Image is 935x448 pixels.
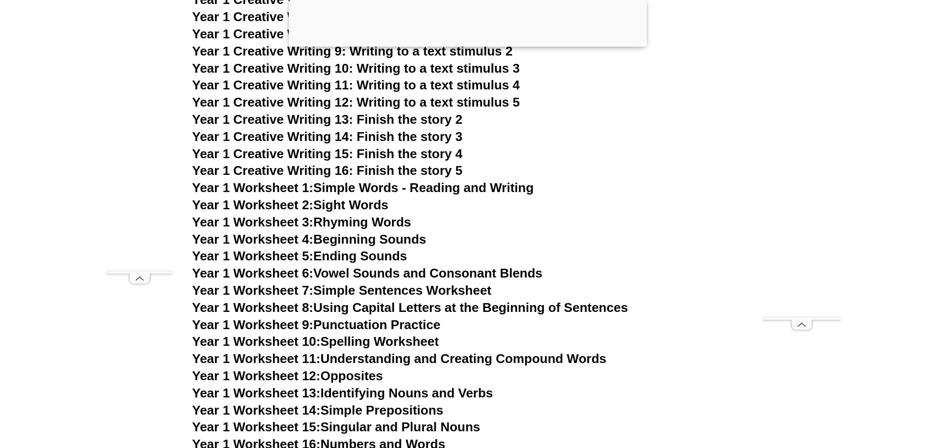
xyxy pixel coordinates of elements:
span: Year 1 Worksheet 6: [192,266,314,280]
a: Year 1 Creative Writing 11: Writing to a text stimulus 4 [192,78,520,92]
span: Year 1 Worksheet 4: [192,232,314,247]
a: Year 1 Worksheet 2:Sight Words [192,197,389,212]
iframe: Advertisement [106,23,173,271]
a: Year 1 Worksheet 10:Spelling Worksheet [192,334,439,349]
a: Year 1 Creative Writing 16: Finish the story 5 [192,163,463,178]
a: Year 1 Worksheet 6:Vowel Sounds and Consonant Blends [192,266,543,280]
a: Year 1 Worksheet 4:Beginning Sounds [192,232,426,247]
iframe: Chat Widget [771,337,935,448]
a: Year 1 Worksheet 1:Simple Words - Reading and Writing [192,180,534,195]
span: Year 1 Worksheet 9: [192,317,314,332]
span: Year 1 Worksheet 2: [192,197,314,212]
a: Year 1 Creative Writing 15: Finish the story 4 [192,146,463,161]
span: Year 1 Worksheet 3: [192,215,314,229]
span: Year 1 Worksheet 12: [192,368,321,383]
span: Year 1 Worksheet 8: [192,300,314,315]
a: Year 1 Creative Writing 7: Writing to a text stimulus [192,9,502,24]
a: Year 1 Worksheet 11:Understanding and Creating Compound Words [192,351,606,366]
span: Year 1 Worksheet 10: [192,334,321,349]
span: Year 1 Worksheet 11: [192,351,321,366]
span: Year 1 Worksheet 5: [192,249,314,263]
a: Year 1 Worksheet 3:Rhyming Words [192,215,411,229]
a: Year 1 Worksheet 13:Identifying Nouns and Verbs [192,386,493,400]
a: Year 1 Creative Writing 13: Finish the story 2 [192,112,463,127]
a: Year 1 Worksheet 8:Using Capital Letters at the Beginning of Sentences [192,300,628,315]
span: Year 1 Worksheet 1: [192,180,314,195]
span: Year 1 Worksheet 7: [192,283,314,298]
a: Year 1 Worksheet 9:Punctuation Practice [192,317,441,332]
a: Year 1 Worksheet 5:Ending Sounds [192,249,407,263]
a: Year 1 Creative Writing 9: Writing to a text stimulus 2 [192,44,513,58]
span: Year 1 Worksheet 15: [192,420,321,434]
a: Year 1 Creative Writing 14: Finish the story 3 [192,129,463,144]
span: Year 1 Worksheet 13: [192,386,321,400]
span: Year 1 Worksheet 14: [192,403,321,418]
a: Year 1 Creative Writing 12: Writing to a text stimulus 5 [192,95,520,110]
a: Year 1 Worksheet 14:Simple Prepositions [192,403,444,418]
a: Year 1 Worksheet 15:Singular and Plural Nouns [192,420,481,434]
a: Year 1 Creative Writing 8: Finish the story [192,27,445,41]
a: Year 1 Worksheet 7:Simple Sentences Worksheet [192,283,492,298]
a: Year 1 Worksheet 12:Opposites [192,368,383,383]
a: Year 1 Creative Writing 10: Writing to a text stimulus 3 [192,61,520,76]
iframe: Advertisement [762,23,841,317]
